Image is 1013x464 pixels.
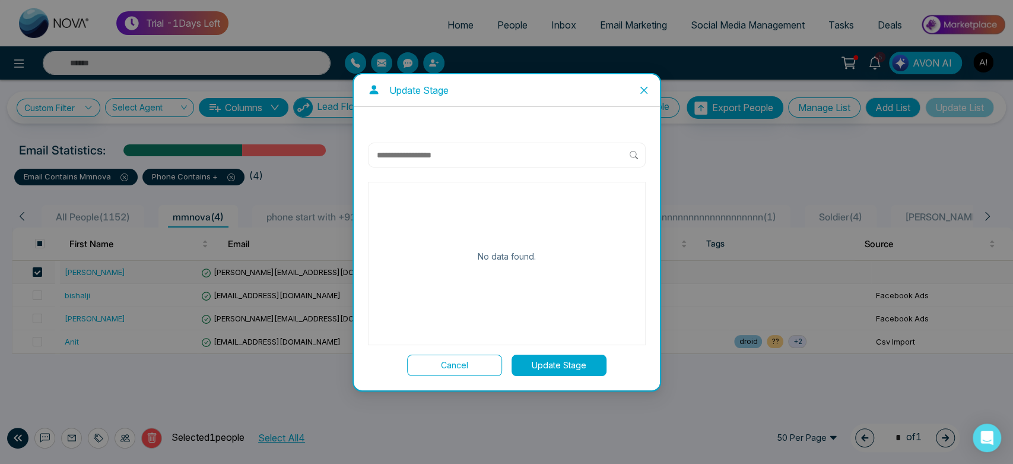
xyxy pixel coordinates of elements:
[973,424,1001,452] div: Open Intercom Messenger
[639,86,649,95] span: close
[512,355,606,376] button: Update Stage
[389,84,449,97] p: Update Stage
[369,182,645,331] div: No data found.
[628,74,660,106] button: Close
[407,355,502,376] button: Cancel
